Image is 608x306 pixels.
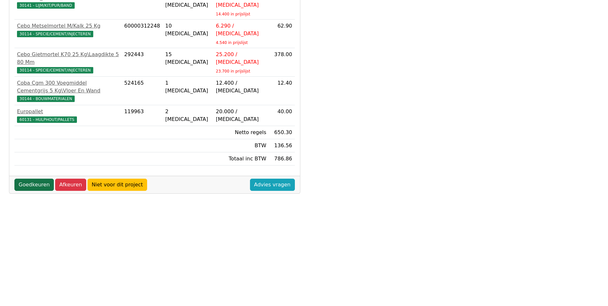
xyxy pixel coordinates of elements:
a: Niet voor dit project [87,179,147,191]
td: 292443 [122,48,163,77]
div: Europallet [17,108,119,115]
td: 40.00 [269,105,295,126]
div: 20.000 / [MEDICAL_DATA] [216,108,266,123]
span: 60131 - HULPHOUT/PALLETS [17,116,77,123]
a: Cebo Metselmortel M/Kalk 25 Kg30114 - SPECIE/CEMENT/INJECTEREN [17,22,119,38]
a: Goedkeuren [14,179,54,191]
td: 60000312248 [122,20,163,48]
td: 136.56 [269,139,295,152]
a: Cebo Gietmortel K70 25 Kg\Laagdikte 5 80 Mm30114 - SPECIE/CEMENT/INJECTEREN [17,51,119,74]
td: 524165 [122,77,163,105]
a: Europallet60131 - HULPHOUT/PALLETS [17,108,119,123]
td: 650.30 [269,126,295,139]
span: 30114 - SPECIE/CEMENT/INJECTEREN [17,31,93,37]
a: Afkeuren [55,179,86,191]
td: 62.90 [269,20,295,48]
span: 30114 - SPECIE/CEMENT/INJECTEREN [17,67,93,73]
div: 1 [MEDICAL_DATA] [165,79,211,95]
td: BTW [213,139,269,152]
div: Cebo Metselmortel M/Kalk 25 Kg [17,22,119,30]
div: 25.200 / [MEDICAL_DATA] [216,51,266,66]
span: 30144 - BOUWMATERIALEN [17,96,75,102]
sub: 14.400 in prijslijst [216,12,250,16]
a: Coba Cgm 300 Voegmiddel Cementgrijs 5 Kg\Vloer En Wand30144 - BOUWMATERIALEN [17,79,119,102]
sub: 23.700 in prijslijst [216,69,250,73]
div: 2 [MEDICAL_DATA] [165,108,211,123]
div: 10 [MEDICAL_DATA] [165,22,211,38]
div: Coba Cgm 300 Voegmiddel Cementgrijs 5 Kg\Vloer En Wand [17,79,119,95]
td: 378.00 [269,48,295,77]
td: 786.86 [269,152,295,166]
div: 15 [MEDICAL_DATA] [165,51,211,66]
div: Cebo Gietmortel K70 25 Kg\Laagdikte 5 80 Mm [17,51,119,66]
span: 30141 - LIJM/KIT/PUR/BAND [17,2,75,9]
a: Advies vragen [250,179,295,191]
div: 6.290 / [MEDICAL_DATA] [216,22,266,38]
div: 12.400 / [MEDICAL_DATA] [216,79,266,95]
td: Totaal inc BTW [213,152,269,166]
td: 12.40 [269,77,295,105]
td: 119963 [122,105,163,126]
td: Netto regels [213,126,269,139]
sub: 4.540 in prijslijst [216,40,248,45]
